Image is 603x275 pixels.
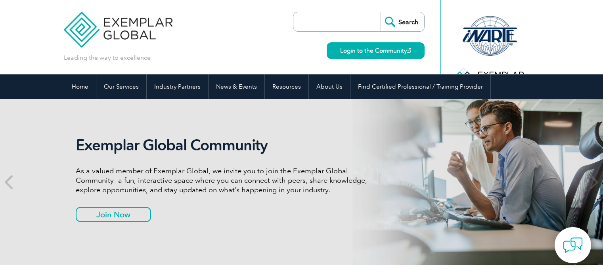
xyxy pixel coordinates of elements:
h2: Exemplar Global Community [76,136,373,154]
a: Find Certified Professional / Training Provider [350,74,490,99]
img: open_square.png [407,48,411,53]
p: Leading the way to excellence [64,53,151,62]
img: contact-chat.png [563,235,583,255]
input: Search [381,12,424,31]
a: Login to the Community [327,42,425,59]
a: News & Events [209,74,264,99]
a: Our Services [96,74,146,99]
a: Industry Partners [147,74,208,99]
a: Join Now [76,207,151,222]
a: Resources [265,74,308,99]
a: About Us [309,74,350,99]
a: Home [64,74,96,99]
p: As a valued member of Exemplar Global, we invite you to join the Exemplar Global Community—a fun,... [76,166,373,195]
